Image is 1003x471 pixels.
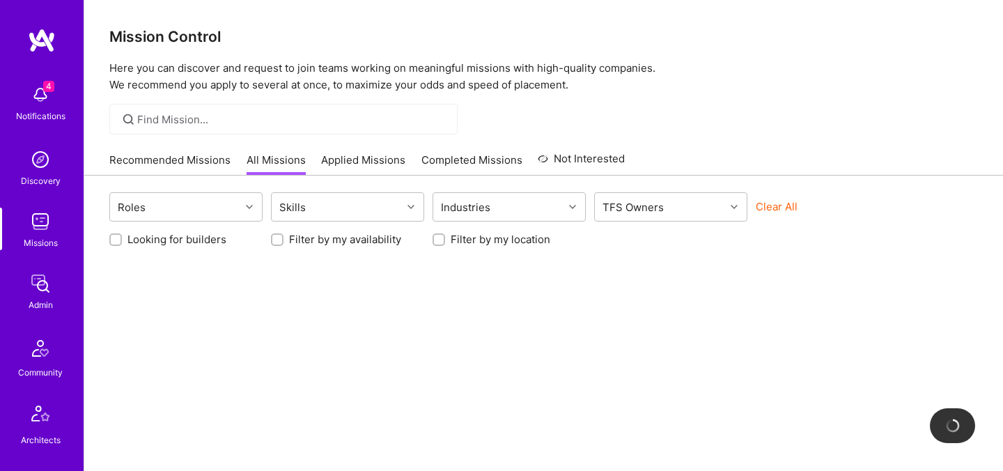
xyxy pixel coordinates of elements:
div: Community [18,365,63,380]
i: icon Chevron [246,203,253,210]
div: Architects [21,433,61,447]
label: Filter by my availability [289,232,401,247]
h3: Mission Control [109,28,978,45]
div: Roles [114,197,149,217]
a: Applied Missions [321,153,405,176]
div: Industries [437,197,494,217]
i: icon Chevron [731,203,738,210]
img: teamwork [26,208,54,235]
i: icon Chevron [569,203,576,210]
span: 4 [43,81,54,92]
label: Filter by my location [451,232,550,247]
div: Discovery [21,173,61,188]
a: Recommended Missions [109,153,231,176]
a: Not Interested [538,150,625,176]
img: Community [24,332,57,365]
p: Here you can discover and request to join teams working on meaningful missions with high-quality ... [109,60,978,93]
div: TFS Owners [599,197,667,217]
div: Missions [24,235,58,250]
a: All Missions [247,153,306,176]
a: Completed Missions [421,153,522,176]
i: icon SearchGrey [120,111,137,128]
div: Notifications [16,109,65,123]
div: Admin [29,298,53,312]
input: Find Mission... [137,112,447,127]
button: Clear All [756,199,798,214]
i: icon Chevron [407,203,414,210]
img: discovery [26,146,54,173]
img: admin teamwork [26,270,54,298]
img: logo [28,28,56,53]
label: Looking for builders [127,232,226,247]
img: Architects [24,399,57,433]
img: loading [946,419,960,433]
div: Skills [276,197,309,217]
img: bell [26,81,54,109]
